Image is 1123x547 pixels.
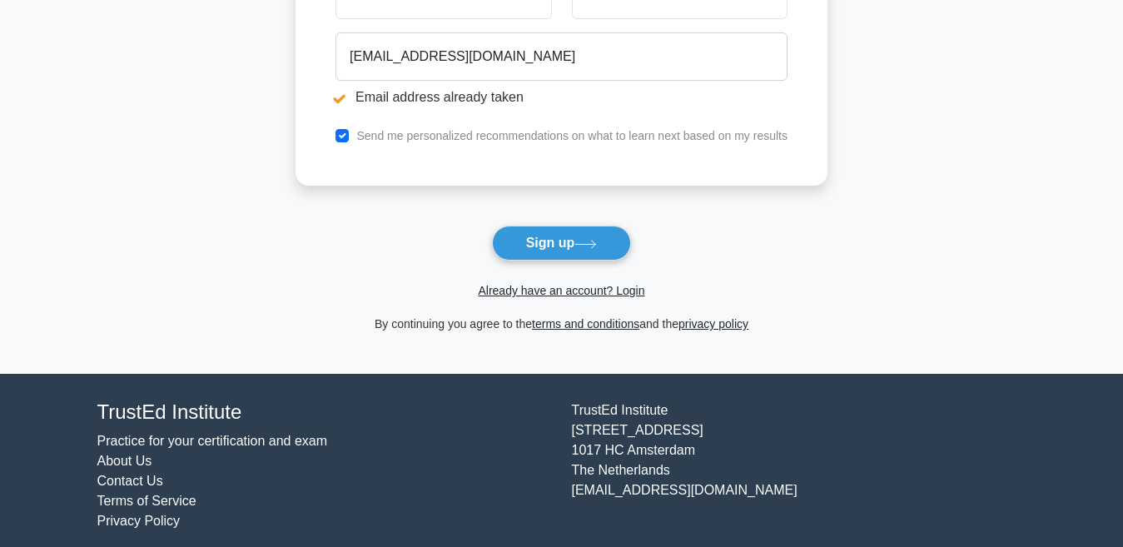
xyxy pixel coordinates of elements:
a: Privacy Policy [97,514,181,528]
a: privacy policy [678,317,748,331]
a: About Us [97,454,152,468]
a: Contact Us [97,474,163,488]
div: TrustEd Institute [STREET_ADDRESS] 1017 HC Amsterdam The Netherlands [EMAIL_ADDRESS][DOMAIN_NAME] [562,400,1036,531]
button: Sign up [492,226,632,261]
input: Email [335,32,788,81]
h4: TrustEd Institute [97,400,552,425]
a: Practice for your certification and exam [97,434,328,448]
a: Already have an account? Login [478,284,644,297]
label: Send me personalized recommendations on what to learn next based on my results [356,129,788,142]
li: Email address already taken [335,87,788,107]
a: Terms of Service [97,494,196,508]
a: terms and conditions [532,317,639,331]
div: By continuing you agree to the and the [286,314,837,334]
